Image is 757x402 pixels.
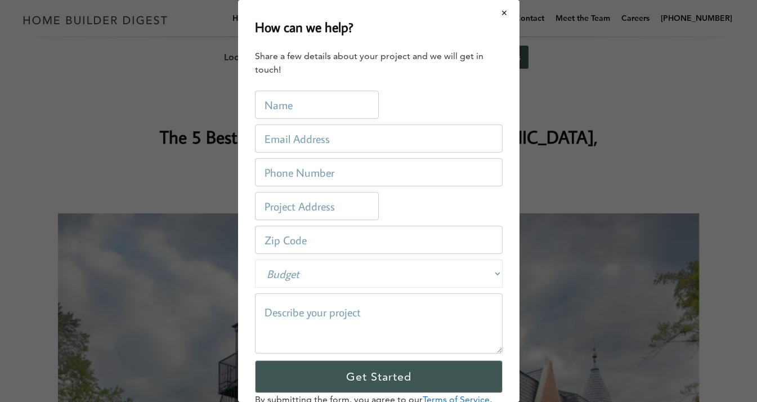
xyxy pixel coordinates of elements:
[255,158,503,186] input: Phone Number
[490,1,519,25] button: Close modal
[255,124,503,153] input: Email Address
[541,321,743,388] iframe: Drift Widget Chat Controller
[255,360,503,393] input: Get Started
[255,91,379,119] input: Name
[255,17,353,37] h2: How can we help?
[255,226,503,254] input: Zip Code
[255,50,503,77] div: Share a few details about your project and we will get in touch!
[255,192,379,220] input: Project Address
